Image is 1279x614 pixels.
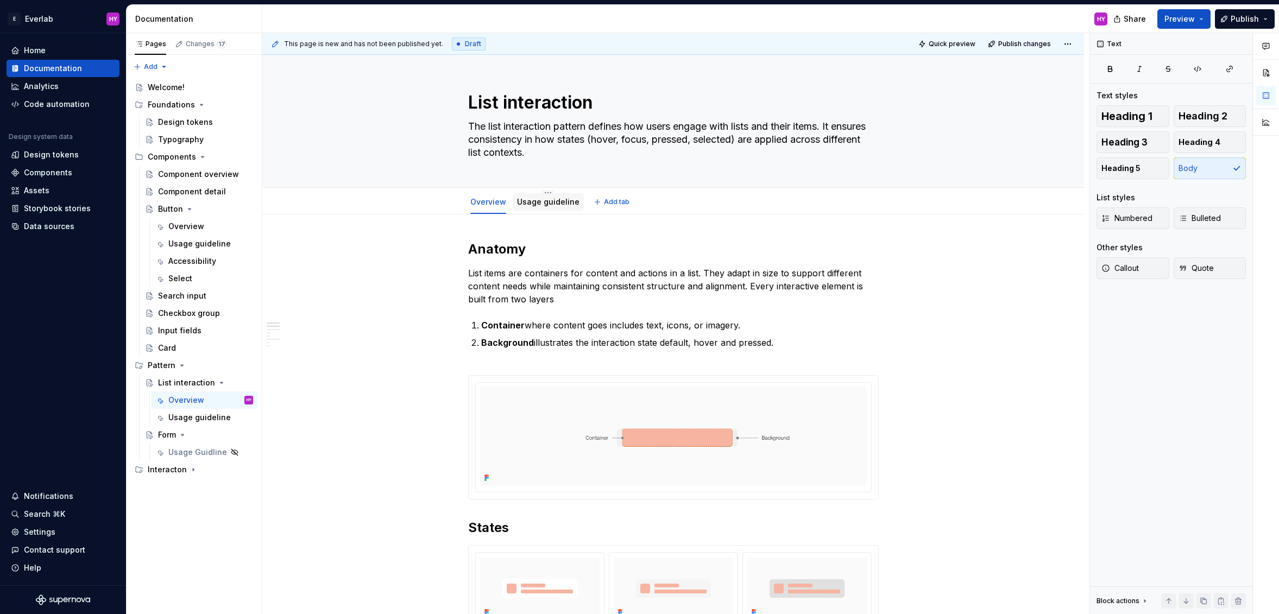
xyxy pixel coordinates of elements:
a: Components [7,164,119,181]
a: Usage guideline [517,197,579,206]
a: Data sources [7,218,119,235]
div: Data sources [24,221,74,232]
span: Publish [1231,14,1259,24]
div: Documentation [135,14,257,24]
div: Everlab [25,14,53,24]
div: Changes [186,40,227,48]
a: Usage guideline [151,409,257,426]
button: Search ⌘K [7,505,119,523]
div: Pages [135,40,166,48]
div: Usage guideline [168,412,231,423]
button: Heading 2 [1174,105,1246,127]
span: 17 [217,40,227,48]
span: Add [144,62,157,71]
strong: Container [481,320,525,331]
div: Design tokens [158,117,213,128]
button: Heading 5 [1097,157,1169,179]
div: Page tree [130,79,257,478]
span: Heading 4 [1179,137,1220,148]
a: Accessibility [151,252,257,270]
div: Foundations [130,96,257,113]
a: Typography [141,131,257,148]
button: Contact support [7,541,119,559]
span: Callout [1101,263,1139,274]
span: This page is new and has not been published yet. [284,40,443,48]
span: Share [1124,14,1146,24]
div: E [8,12,21,26]
button: Publish changes [985,36,1056,52]
button: Preview [1157,9,1211,29]
p: List items are containers for content and actions in a list. They adapt in size to support differ... [468,267,879,306]
div: Overview [168,221,204,232]
a: Documentation [7,60,119,77]
span: Draft [465,40,481,48]
p: illustrates the interaction state default, hover and pressed. [481,336,879,362]
textarea: The list interaction pattern defines how users engage with lists and their items. It ensures cons... [466,118,877,161]
button: Help [7,559,119,577]
button: Bulleted [1174,207,1246,229]
a: Welcome! [130,79,257,96]
button: Numbered [1097,207,1169,229]
button: Heading 1 [1097,105,1169,127]
a: Component overview [141,166,257,183]
a: List interaction [141,374,257,391]
div: Foundations [148,99,195,110]
div: Pattern [130,357,257,374]
div: Button [158,204,183,214]
a: Usage Guidline [151,444,257,461]
div: Code automation [24,99,90,110]
div: List styles [1097,192,1135,203]
a: Settings [7,523,119,541]
a: Design tokens [141,113,257,131]
div: Contact support [24,545,85,555]
div: Component overview [158,169,239,180]
div: Form [158,429,176,440]
a: Search input [141,287,257,305]
div: Storybook stories [24,203,91,214]
div: Notifications [24,491,73,502]
div: Assets [24,185,49,196]
a: Usage guideline [151,235,257,252]
a: Home [7,42,119,59]
div: Text styles [1097,90,1138,101]
a: Design tokens [7,146,119,163]
span: Heading 1 [1101,111,1152,122]
a: Storybook stories [7,200,119,217]
div: Interacton [130,461,257,478]
span: Numbered [1101,213,1152,224]
strong: Background [481,337,534,348]
span: Heading 2 [1179,111,1227,122]
div: Accessibility [168,256,216,267]
span: Add tab [604,198,629,206]
textarea: List interaction [466,90,877,116]
div: Usage guideline [168,238,231,249]
div: Design tokens [24,149,79,160]
p: where content goes includes text, icons, or imagery. [481,319,879,332]
a: Overview [151,218,257,235]
div: Help [24,562,41,573]
div: Typography [158,134,204,145]
svg: Supernova Logo [36,594,90,605]
div: Block actions [1097,593,1149,609]
span: Quick preview [929,40,975,48]
div: Search input [158,290,206,301]
button: Quick preview [915,36,980,52]
div: Design system data [9,132,73,141]
div: HY [247,395,251,406]
span: Quote [1179,263,1214,274]
div: Input fields [158,325,201,336]
span: Heading 3 [1101,137,1148,148]
a: OverviewHY [151,391,257,409]
a: Select [151,270,257,287]
a: Analytics [7,78,119,95]
button: Share [1108,9,1153,29]
a: Component detail [141,183,257,200]
div: Settings [24,527,55,537]
div: Home [24,45,46,56]
button: Add tab [590,194,634,210]
div: Overview [466,190,511,213]
div: Interacton [148,464,187,475]
h2: Anatomy [468,240,879,258]
div: Documentation [24,63,82,74]
a: Code automation [7,96,119,113]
